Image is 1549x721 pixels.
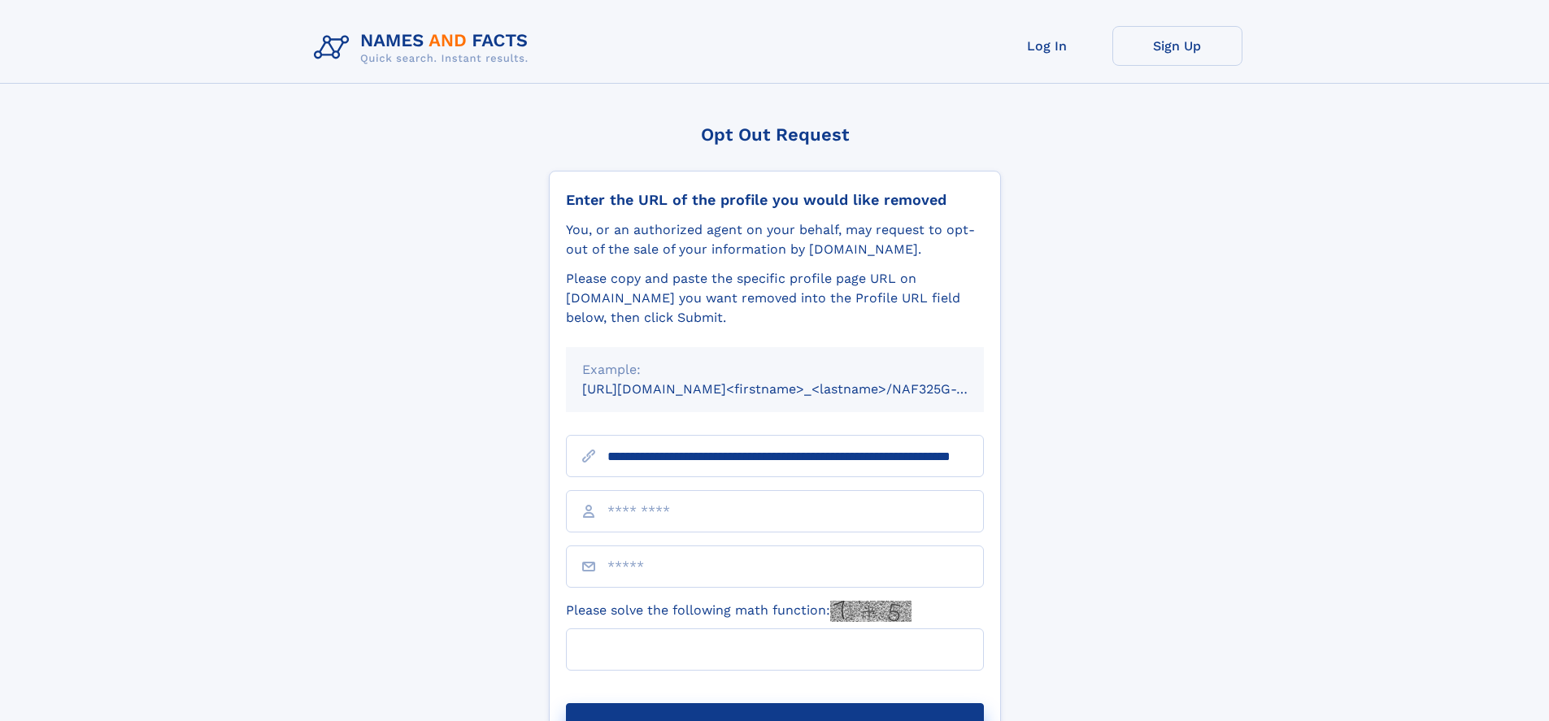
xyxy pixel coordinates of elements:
div: Opt Out Request [549,124,1001,145]
div: Example: [582,360,968,380]
label: Please solve the following math function: [566,601,912,622]
div: You, or an authorized agent on your behalf, may request to opt-out of the sale of your informatio... [566,220,984,259]
img: Logo Names and Facts [307,26,542,70]
a: Sign Up [1112,26,1242,66]
div: Enter the URL of the profile you would like removed [566,191,984,209]
small: [URL][DOMAIN_NAME]<firstname>_<lastname>/NAF325G-xxxxxxxx [582,381,1015,397]
a: Log In [982,26,1112,66]
div: Please copy and paste the specific profile page URL on [DOMAIN_NAME] you want removed into the Pr... [566,269,984,328]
